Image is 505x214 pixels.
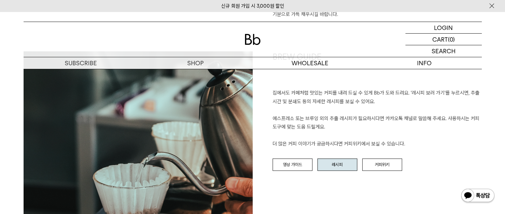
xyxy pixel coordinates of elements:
a: SHOP [138,57,253,69]
p: INFO [367,57,482,69]
img: 카카오톡 채널 1:1 채팅 버튼 [461,188,495,204]
p: 집에서도 카페처럼 맛있는 커피를 내려 드실 ﻿수 있게 Bb가 도와 드려요. '레시피 보러 가기'를 누르시면, 추출 시간 및 분쇄도 등의 자세한 레시피를 보실 수 있어요. 에스... [273,89,482,148]
h1: BREW GUIDE [273,51,482,89]
a: 커피위키 [362,158,402,171]
a: 영상 가이드 [273,158,312,171]
a: LOGIN [405,22,482,34]
p: CART [432,34,448,45]
a: 신규 회원 가입 시 3,000원 할인 [221,3,284,9]
p: (0) [448,34,455,45]
p: LOGIN [434,22,453,33]
a: CART (0) [405,34,482,45]
a: SUBSCRIBE [24,57,138,69]
p: SEARCH [432,45,456,57]
p: WHOLESALE [253,57,367,69]
a: 레시피 [317,158,357,171]
img: 로고 [245,34,261,45]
